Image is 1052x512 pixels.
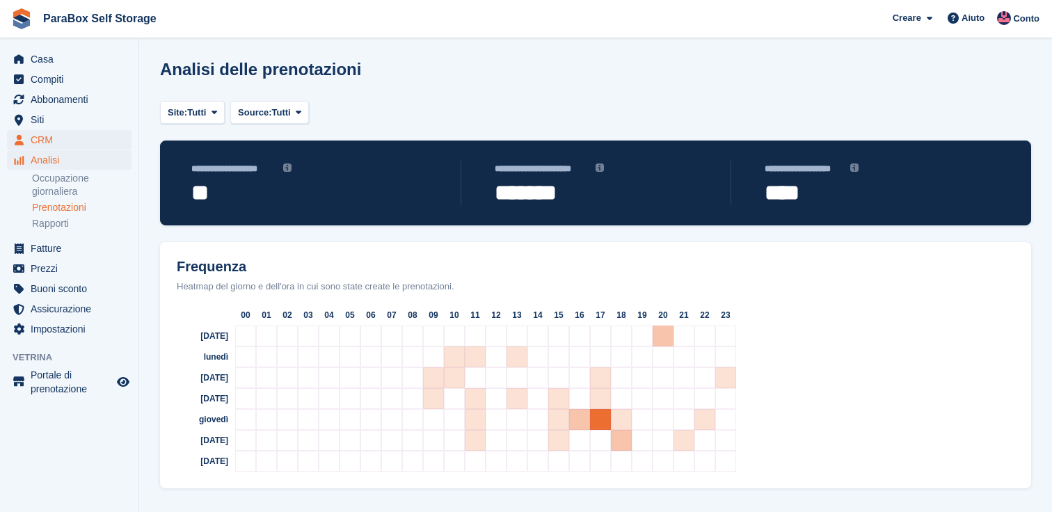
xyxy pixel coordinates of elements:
div: 11 [465,305,486,326]
a: menu [7,239,131,258]
div: 23 [715,305,736,326]
div: 10 [444,305,465,326]
a: menu [7,319,131,339]
div: 07 [381,305,402,326]
a: Prenotazioni [32,201,131,214]
span: Site: [168,106,187,120]
div: 12 [486,305,507,326]
div: 20 [653,305,674,326]
span: Conto [1013,12,1039,26]
a: menu [7,368,131,396]
div: 09 [423,305,444,326]
a: Anteprima del negozio [115,374,131,390]
span: Impostazioni [31,319,114,339]
span: Vetrina [13,351,138,365]
div: 04 [319,305,340,326]
span: Analisi [31,150,114,170]
div: 19 [632,305,653,326]
div: 13 [507,305,527,326]
span: Assicurazione [31,299,114,319]
div: 16 [569,305,590,326]
a: Rapporti [32,217,131,230]
div: 01 [256,305,277,326]
div: 15 [548,305,569,326]
div: 18 [611,305,632,326]
a: menu [7,110,131,129]
span: Aiuto [962,11,985,25]
span: Tutti [187,106,206,120]
button: Site: Tutti [160,101,225,124]
a: menu [7,259,131,278]
button: Source: Tutti [230,101,309,124]
div: [DATE] [166,451,235,472]
a: menu [7,130,131,150]
div: 22 [694,305,715,326]
div: [DATE] [166,367,235,388]
span: Compiti [31,70,114,89]
span: Creare [893,11,921,25]
img: icon-info-grey-7440780725fd019a000dd9b08b2336e03edf1995a4989e88bcd33f0948082b44.svg [850,163,859,172]
h2: Frequenza [166,259,1026,275]
span: Buoni sconto [31,279,114,298]
a: menu [7,299,131,319]
div: 06 [360,305,381,326]
span: Casa [31,49,114,69]
img: Andrea [997,11,1011,25]
a: menu [7,70,131,89]
span: Portale di prenotazione [31,368,114,396]
span: Tutti [272,106,291,120]
div: [DATE] [166,326,235,346]
span: Siti [31,110,114,129]
img: stora-icon-8386f47178a22dfd0bd8f6a31ec36ba5ce8667c1dd55bd0f319d3a0aa187defe.svg [11,8,32,29]
div: 17 [590,305,611,326]
span: CRM [31,130,114,150]
h1: Analisi delle prenotazioni [160,60,361,79]
div: 05 [340,305,360,326]
div: 02 [277,305,298,326]
span: Prezzi [31,259,114,278]
div: 21 [674,305,694,326]
a: menu [7,150,131,170]
div: 00 [235,305,256,326]
a: menu [7,279,131,298]
a: menu [7,49,131,69]
img: icon-info-grey-7440780725fd019a000dd9b08b2336e03edf1995a4989e88bcd33f0948082b44.svg [283,163,292,172]
div: 03 [298,305,319,326]
div: 08 [402,305,423,326]
span: Fatture [31,239,114,258]
a: Occupazione giornaliera [32,172,131,198]
div: [DATE] [166,388,235,409]
span: Abbonamenti [31,90,114,109]
img: icon-info-grey-7440780725fd019a000dd9b08b2336e03edf1995a4989e88bcd33f0948082b44.svg [596,163,604,172]
div: lunedì [166,346,235,367]
div: [DATE] [166,430,235,451]
a: ParaBox Self Storage [38,7,162,30]
a: menu [7,90,131,109]
div: 14 [527,305,548,326]
div: giovedì [166,409,235,430]
div: Heatmap del giorno e dell'ora in cui sono state create le prenotazioni. [166,280,1026,294]
span: Source: [238,106,271,120]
